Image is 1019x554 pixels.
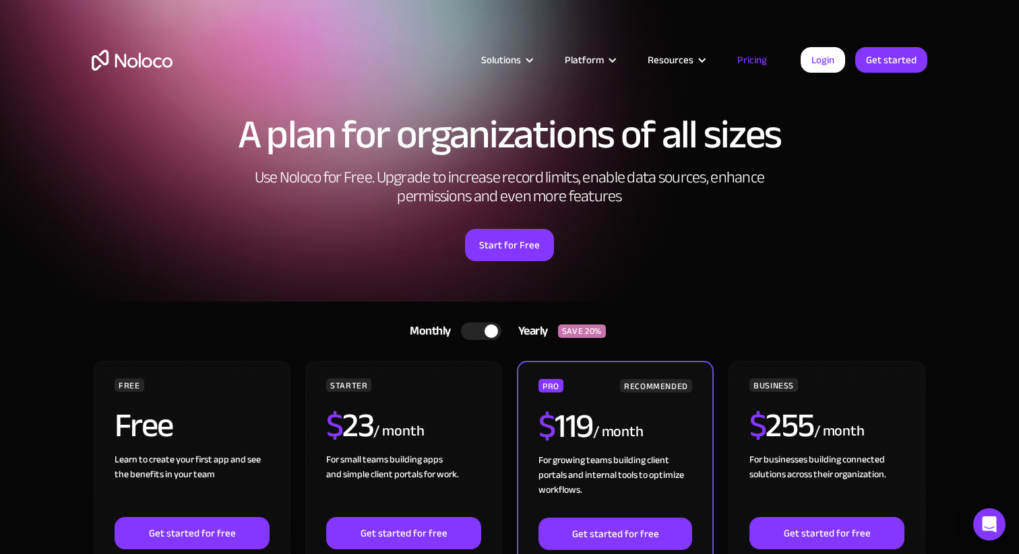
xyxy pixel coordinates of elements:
[749,517,904,549] a: Get started for free
[92,50,173,71] a: home
[326,378,371,392] div: STARTER
[801,47,845,73] a: Login
[115,378,144,392] div: FREE
[631,51,720,69] div: Resources
[593,421,644,443] div: / month
[749,378,798,392] div: BUSINESS
[501,321,558,341] div: Yearly
[548,51,631,69] div: Platform
[620,379,692,392] div: RECOMMENDED
[481,51,521,69] div: Solutions
[565,51,604,69] div: Platform
[538,409,593,443] h2: 119
[538,379,563,392] div: PRO
[538,394,555,458] span: $
[240,168,779,206] h2: Use Noloco for Free. Upgrade to increase record limits, enable data sources, enhance permissions ...
[648,51,693,69] div: Resources
[115,517,270,549] a: Get started for free
[326,452,481,517] div: For small teams building apps and simple client portals for work. ‍
[814,421,865,442] div: / month
[538,518,692,550] a: Get started for free
[558,324,606,338] div: SAVE 20%
[749,452,904,517] div: For businesses building connected solutions across their organization. ‍
[115,452,270,517] div: Learn to create your first app and see the benefits in your team ‍
[326,409,374,442] h2: 23
[465,229,554,261] a: Start for Free
[720,51,784,69] a: Pricing
[749,394,766,457] span: $
[855,47,927,73] a: Get started
[393,321,461,341] div: Monthly
[373,421,424,442] div: / month
[749,409,814,442] h2: 255
[92,114,927,155] h1: A plan for organizations of all sizes
[973,508,1006,541] div: Open Intercom Messenger
[538,453,692,518] div: For growing teams building client portals and internal tools to optimize workflows.
[115,409,173,442] h2: Free
[326,517,481,549] a: Get started for free
[464,51,548,69] div: Solutions
[326,394,343,457] span: $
